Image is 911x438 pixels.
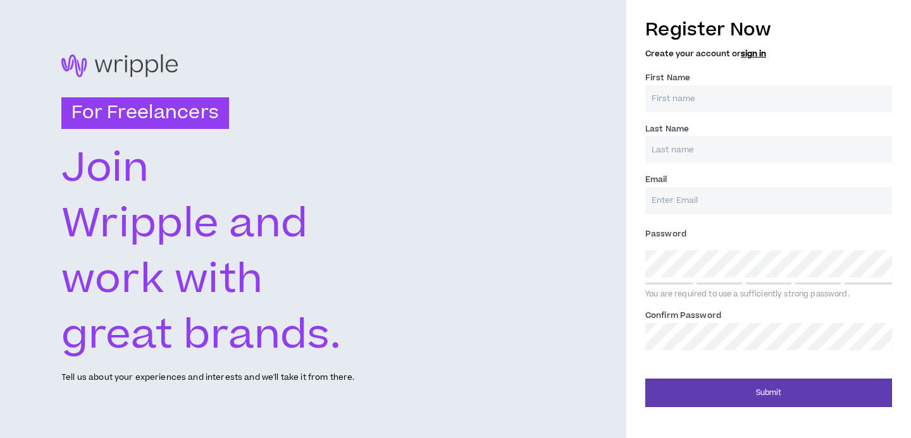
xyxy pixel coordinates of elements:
[61,97,229,129] h3: For Freelancers
[645,169,667,190] label: Email
[645,49,892,58] h5: Create your account or
[645,187,892,214] input: Enter Email
[61,195,309,253] text: Wripple and
[645,136,892,163] input: Last name
[645,68,690,88] label: First Name
[645,119,689,139] label: Last Name
[61,307,340,365] text: great brands.
[61,372,354,384] p: Tell us about your experiences and interests and we'll take it from there.
[645,289,892,300] div: You are required to use a sufficiently strong password.
[645,228,686,240] span: Password
[61,250,264,308] text: work with
[741,48,766,59] a: sign in
[61,139,149,197] text: Join
[645,16,892,43] h3: Register Now
[645,379,892,407] button: Submit
[645,305,721,325] label: Confirm Password
[645,85,892,113] input: First name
